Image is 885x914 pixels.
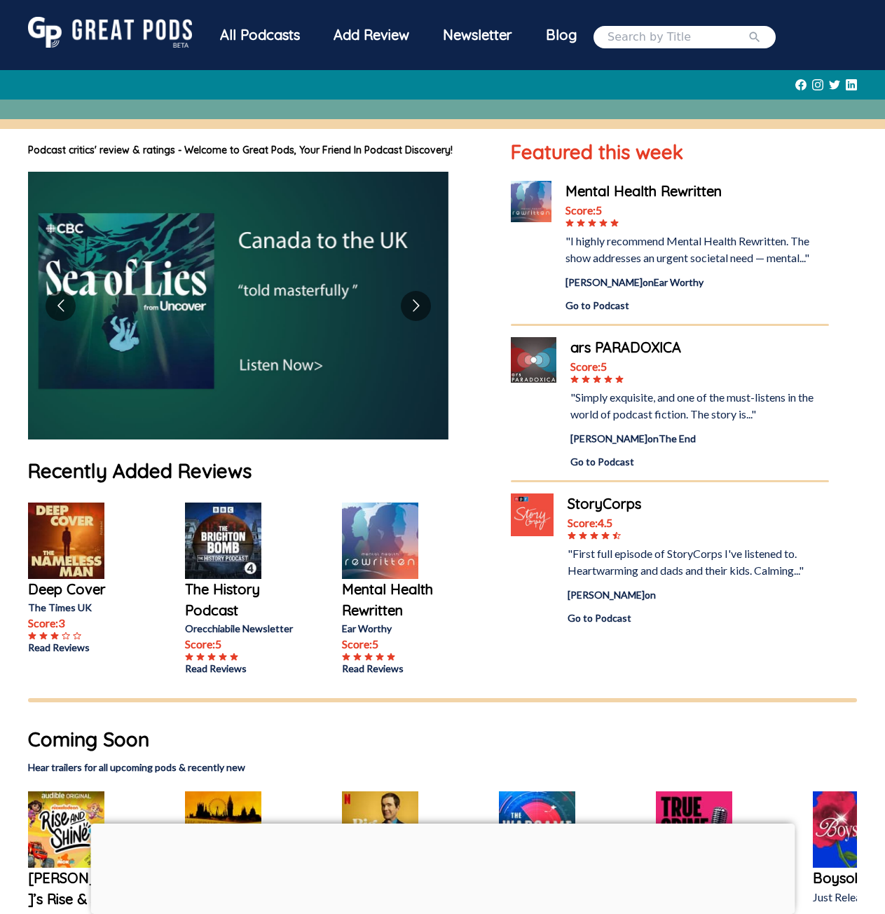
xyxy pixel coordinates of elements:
[28,725,857,754] h1: Coming Soon
[28,760,857,775] h2: Hear trailers for all upcoming pods & recently new
[565,181,829,202] a: Mental Health Rewritten
[511,181,552,222] img: Mental Health Rewritten
[46,291,76,321] button: Go to previous slide
[568,611,829,625] a: Go to Podcast
[317,17,426,53] a: Add Review
[185,503,261,579] img: The History Podcast
[185,636,297,653] p: Score: 5
[565,202,829,219] div: Score: 5
[342,636,454,653] p: Score: 5
[28,600,140,615] p: The Times UK
[568,514,829,531] div: Score: 4.5
[570,389,829,423] div: "Simply exquisite, and one of the must-listens in the world of podcast fiction. The story is..."
[426,17,529,53] div: Newsletter
[28,640,140,655] a: Read Reviews
[656,791,732,868] img: True Crime Tonight
[401,291,431,321] button: Go to next slide
[511,137,829,167] h1: Featured this week
[90,824,795,910] iframe: Advertisement
[565,298,829,313] a: Go to Podcast
[570,454,829,469] a: Go to Podcast
[568,545,829,579] div: "First full episode of StoryCorps I've listened to. Heartwarming and dads and their kids. Calming...
[565,233,829,266] div: "I highly recommend Mental Health Rewritten. The show addresses an urgent societal need — mental..."
[342,579,454,621] a: Mental Health Rewritten
[203,17,317,57] a: All Podcasts
[28,503,104,579] img: Deep Cover
[570,431,829,446] div: [PERSON_NAME] on The End
[185,621,297,636] p: Orecchiabile Newsletter
[28,868,140,910] a: [PERSON_NAME]’s Rise & Shine
[203,17,317,53] div: All Podcasts
[28,172,448,439] img: image
[342,661,454,676] a: Read Reviews
[342,621,454,636] p: Ear Worthy
[511,493,554,536] img: StoryCorps
[185,791,261,868] img: UK True Crime Podcast
[28,791,104,868] img: Nick Jr’s Rise & Shine
[499,791,575,868] img: The Wargame
[426,17,529,57] a: Newsletter
[342,503,418,579] img: Mental Health Rewritten
[511,337,556,383] img: ars PARADOXICA
[529,17,594,53] a: Blog
[568,493,829,514] a: StoryCorps
[570,358,829,375] div: Score: 5
[568,587,829,602] div: [PERSON_NAME] on
[28,579,140,600] a: Deep Cover
[565,275,829,289] div: [PERSON_NAME] on Ear Worthy
[28,143,483,158] h1: Podcast critics' review & ratings - Welcome to Great Pods, Your Friend In Podcast Discovery!
[28,615,140,632] p: Score: 3
[608,29,748,46] input: Search by Title
[28,17,192,48] img: GreatPods
[570,337,829,358] a: ars PARADOXICA
[185,661,297,676] a: Read Reviews
[342,791,418,868] img: The Big Pitch with Jimmy Carr
[28,456,483,486] h1: Recently Added Reviews
[185,579,297,621] a: The History Podcast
